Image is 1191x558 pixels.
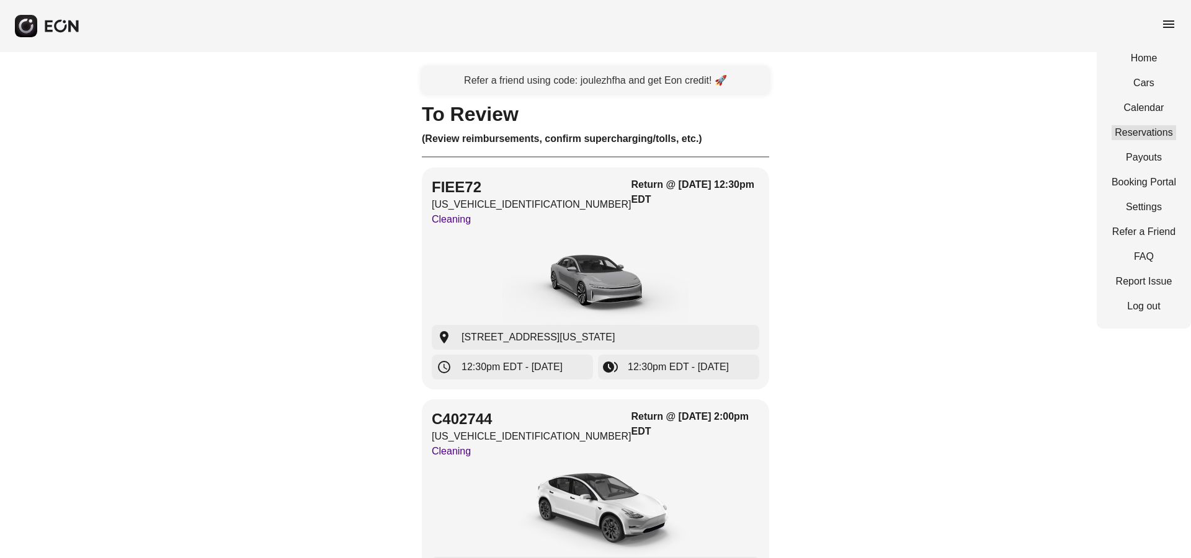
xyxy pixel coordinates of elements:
[628,360,729,374] span: 12:30pm EDT - [DATE]
[432,444,631,459] p: Cleaning
[422,67,769,94] a: Refer a friend using code: joulezhfha and get Eon credit! 🚀
[1112,274,1176,289] a: Report Issue
[422,131,769,146] h3: (Review reimbursements, confirm supercharging/tolls, etc.)
[1161,17,1176,32] span: menu
[432,212,631,227] p: Cleaning
[1112,100,1176,115] a: Calendar
[1112,249,1176,264] a: FAQ
[603,360,618,374] span: browse_gallery
[432,429,631,444] p: [US_VEHICLE_IDENTIFICATION_NUMBER]
[437,360,452,374] span: schedule
[432,177,631,197] h2: FIEE72
[422,107,769,122] h1: To Review
[422,167,769,389] button: FIEE72[US_VEHICLE_IDENTIFICATION_NUMBER]CleaningReturn @ [DATE] 12:30pm EDTcar[STREET_ADDRESS][US...
[432,197,631,212] p: [US_VEHICLE_IDENTIFICATION_NUMBER]
[631,177,759,207] h3: Return @ [DATE] 12:30pm EDT
[502,232,689,325] img: car
[1112,224,1176,239] a: Refer a Friend
[432,409,631,429] h2: C402744
[437,330,452,345] span: location_on
[1112,125,1176,140] a: Reservations
[1112,150,1176,165] a: Payouts
[502,464,689,557] img: car
[462,360,563,374] span: 12:30pm EDT - [DATE]
[1112,200,1176,215] a: Settings
[1112,76,1176,91] a: Cars
[1112,175,1176,190] a: Booking Portal
[631,409,759,439] h3: Return @ [DATE] 2:00pm EDT
[1112,51,1176,66] a: Home
[462,330,615,345] span: [STREET_ADDRESS][US_STATE]
[1112,299,1176,314] a: Log out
